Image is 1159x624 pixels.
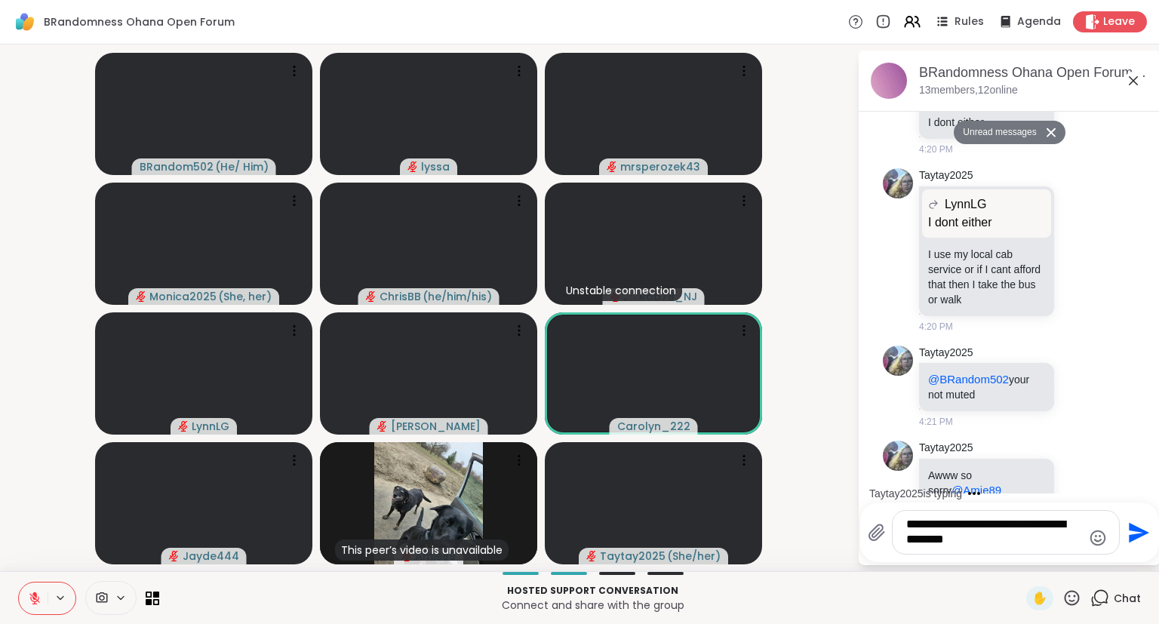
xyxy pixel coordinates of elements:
[1103,14,1135,29] span: Leave
[945,195,986,214] span: LynnLG
[928,372,1045,402] p: your not muted
[928,247,1045,307] p: I use my local cab service or if I cant afford that then I take the bus or walk
[919,168,973,183] a: Taytay2025
[919,143,953,156] span: 4:20 PM
[667,549,721,564] span: ( She/her )
[218,289,272,304] span: ( She, her )
[869,486,962,501] div: Taytay2025 is typing
[423,289,492,304] span: ( he/him/his )
[955,14,984,29] span: Rules
[928,214,1045,232] p: I dont either
[600,549,666,564] span: Taytay2025
[1089,529,1107,547] button: Emoji picker
[366,291,377,302] span: audio-muted
[906,517,1082,548] textarea: Type your message
[1017,14,1061,29] span: Agenda
[391,419,481,434] span: [PERSON_NAME]
[374,442,483,564] img: Amie89
[136,291,146,302] span: audio-muted
[607,161,617,172] span: audio-muted
[380,289,421,304] span: ChrisBB
[407,161,418,172] span: audio-muted
[919,320,953,334] span: 4:20 PM
[192,419,229,434] span: LynnLG
[149,289,217,304] span: Monica2025
[168,598,1017,613] p: Connect and share with the group
[215,159,269,174] span: ( He/ Him )
[871,63,907,99] img: BRandomness Ohana Open Forum, Oct 09
[140,159,214,174] span: BRandom502
[620,159,700,174] span: mrsperozek43
[178,421,189,432] span: audio-muted
[928,468,1045,498] p: Awww so sorry
[883,168,913,198] img: https://sharewell-space-live.sfo3.digitaloceanspaces.com/user-generated/fd3fe502-7aaa-4113-b76c-3...
[168,584,1017,598] p: Hosted support conversation
[183,549,239,564] span: Jayde444
[12,9,38,35] img: ShareWell Logomark
[560,280,682,301] div: Unstable connection
[421,159,450,174] span: lyssa
[928,373,1009,386] span: @BRandom502
[919,63,1148,82] div: BRandomness Ohana Open Forum, [DATE]
[617,419,690,434] span: Carolyn_222
[1114,591,1141,606] span: Chat
[883,346,913,376] img: https://sharewell-space-live.sfo3.digitaloceanspaces.com/user-generated/fd3fe502-7aaa-4113-b76c-3...
[919,441,973,456] a: Taytay2025
[1032,589,1047,607] span: ✋
[335,539,509,561] div: This peer’s video is unavailable
[586,551,597,561] span: audio-muted
[954,121,1041,145] button: Unread messages
[883,441,913,471] img: https://sharewell-space-live.sfo3.digitaloceanspaces.com/user-generated/fd3fe502-7aaa-4113-b76c-3...
[919,346,973,361] a: Taytay2025
[919,83,1018,98] p: 13 members, 12 online
[1120,515,1154,549] button: Send
[919,415,953,429] span: 4:21 PM
[928,115,1045,130] p: I dont either
[377,421,388,432] span: audio-muted
[169,551,180,561] span: audio-muted
[44,14,235,29] span: BRandomness Ohana Open Forum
